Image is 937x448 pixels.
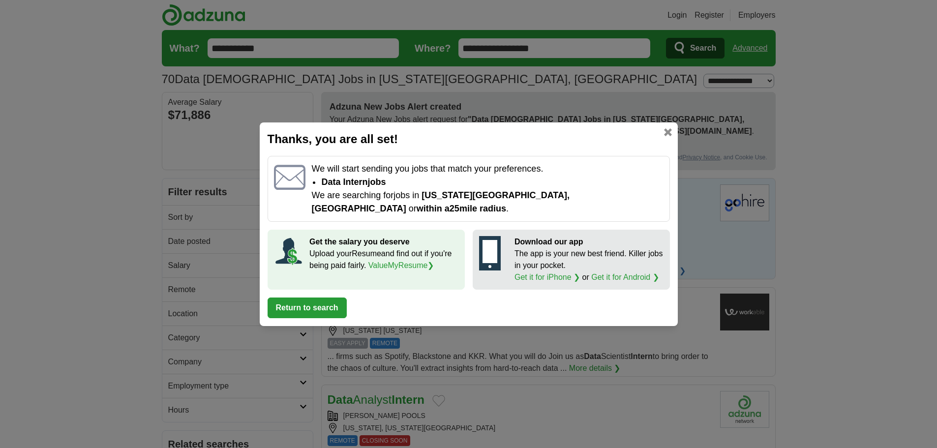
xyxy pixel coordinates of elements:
[321,176,663,189] li: data intern jobs
[309,248,458,271] p: Upload your Resume and find out if you're being paid fairly.
[309,236,458,248] p: Get the salary you deserve
[591,273,659,281] a: Get it for Android ❯
[268,130,670,148] h2: Thanks, you are all set!
[368,261,434,269] a: ValueMyResume❯
[514,273,580,281] a: Get it for iPhone ❯
[268,298,347,318] button: Return to search
[311,162,663,176] p: We will start sending you jobs that match your preferences.
[311,189,663,215] p: We are searching for jobs in or .
[417,204,506,213] span: within a 25 mile radius
[514,236,664,248] p: Download our app
[514,248,664,283] p: The app is your new best friend. Killer jobs in your pocket. or
[311,190,569,213] span: [US_STATE][GEOGRAPHIC_DATA], [GEOGRAPHIC_DATA]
